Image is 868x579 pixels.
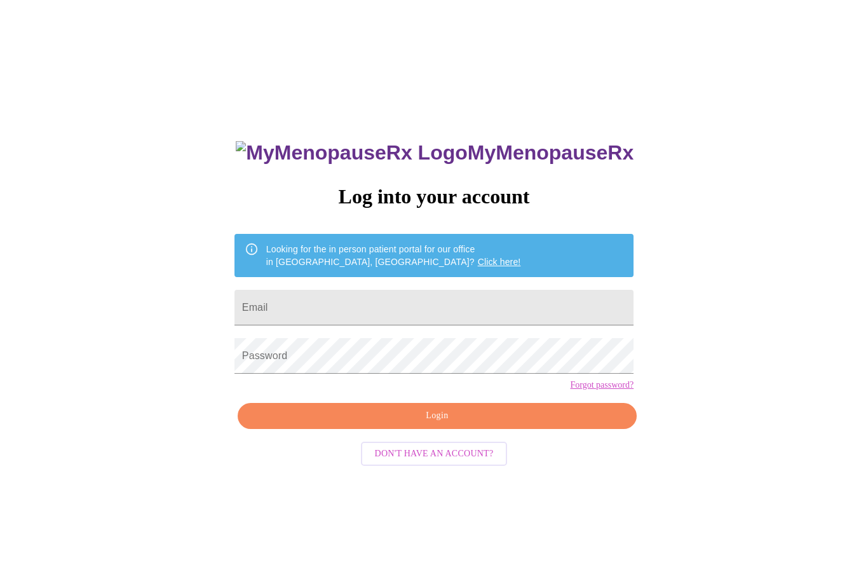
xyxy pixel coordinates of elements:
[358,447,511,458] a: Don't have an account?
[266,238,521,273] div: Looking for the in person patient portal for our office in [GEOGRAPHIC_DATA], [GEOGRAPHIC_DATA]?
[252,408,622,424] span: Login
[238,403,637,429] button: Login
[375,446,494,462] span: Don't have an account?
[236,141,467,165] img: MyMenopauseRx Logo
[361,442,508,467] button: Don't have an account?
[234,185,634,208] h3: Log into your account
[570,380,634,390] a: Forgot password?
[236,141,634,165] h3: MyMenopauseRx
[478,257,521,267] a: Click here!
